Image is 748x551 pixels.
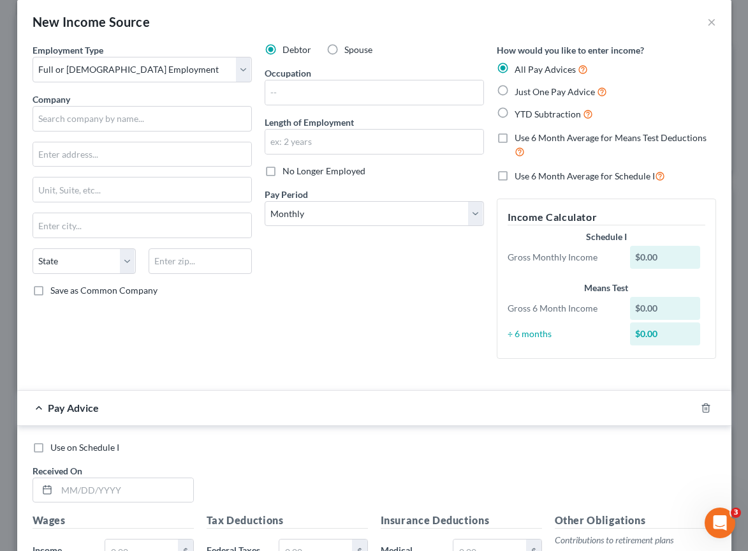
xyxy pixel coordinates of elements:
[508,209,705,225] h5: Income Calculator
[33,213,251,238] input: Enter city...
[33,513,194,529] h5: Wages
[515,132,707,143] span: Use 6 Month Average for Means Test Deductions
[50,285,158,296] span: Save as Common Company
[555,513,716,529] h5: Other Obligations
[33,106,252,132] input: Search company by name...
[33,465,82,476] span: Received On
[705,508,735,538] iframe: Intercom live chat
[282,165,365,176] span: No Longer Employed
[515,170,655,181] span: Use 6 Month Average for Schedule I
[630,322,700,345] div: $0.00
[50,442,119,453] span: Use on Schedule I
[630,297,700,320] div: $0.00
[33,94,70,105] span: Company
[33,177,251,202] input: Unit, Suite, etc...
[48,402,99,414] span: Pay Advice
[33,13,150,31] div: New Income Source
[33,45,103,56] span: Employment Type
[207,513,368,529] h5: Tax Deductions
[515,86,595,97] span: Just One Pay Advice
[630,246,700,269] div: $0.00
[57,478,193,502] input: MM/DD/YYYY
[508,282,705,294] div: Means Test
[149,248,252,274] input: Enter zip...
[515,109,581,119] span: YTD Subtraction
[501,251,624,264] div: Gross Monthly Income
[515,64,576,75] span: All Pay Advices
[501,302,624,315] div: Gross 6 Month Income
[555,534,716,547] p: Contributions to retirement plans
[265,116,354,129] label: Length of Employment
[33,142,251,167] input: Enter address...
[497,43,644,57] label: How would you like to enter income?
[265,130,483,154] input: ex: 2 years
[265,80,483,105] input: --
[265,189,308,200] span: Pay Period
[282,44,311,55] span: Debtor
[707,14,716,29] button: ×
[508,230,705,243] div: Schedule I
[501,328,624,340] div: ÷ 6 months
[731,508,741,518] span: 3
[381,513,542,529] h5: Insurance Deductions
[344,44,372,55] span: Spouse
[265,66,311,80] label: Occupation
